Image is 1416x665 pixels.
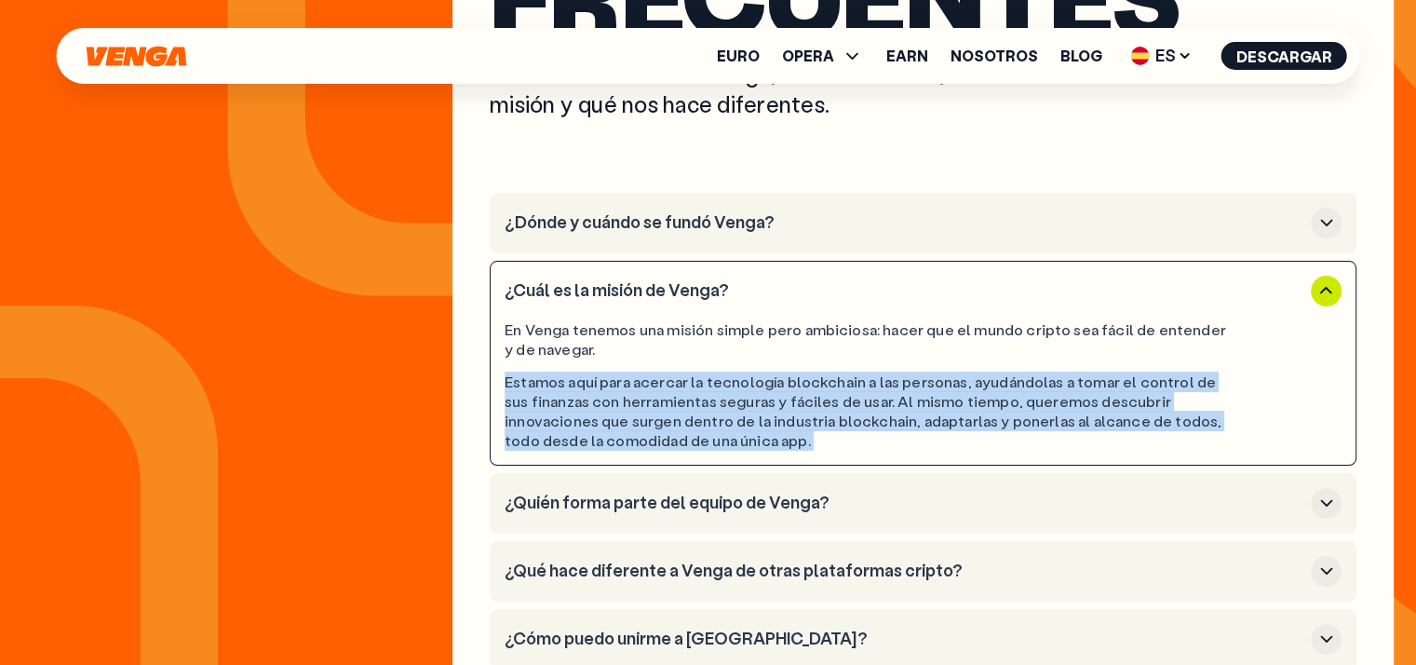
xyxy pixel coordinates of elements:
p: Descubre más sobre Venga, nuestra historia, nuestra misión y qué nos hace diferentes. [490,60,1058,117]
a: Blog [1060,48,1102,63]
button: ¿Quién forma parte del equipo de Venga? [505,488,1342,519]
img: flag-es [1131,47,1150,65]
span: OPERA [782,45,864,67]
button: ¿Qué hace diferente a Venga de otras plataformas cripto? [505,556,1342,587]
h3: ¿Cómo puedo unirme a [GEOGRAPHIC_DATA]? [505,629,1303,649]
a: Earn [886,48,928,63]
h3: ¿Qué hace diferente a Venga de otras plataformas cripto? [505,561,1303,581]
h3: ¿Dónde y cuándo se fundó Venga? [505,212,1303,233]
span: ES [1125,41,1199,71]
h3: ¿Cuál es la misión de Venga? [505,280,1303,301]
a: Euro [717,48,760,63]
svg: Inicio [85,46,189,67]
button: ¿Dónde y cuándo se fundó Venga? [505,208,1342,238]
h3: ¿Quién forma parte del equipo de Venga? [505,493,1303,513]
a: Nosotros [951,48,1038,63]
span: OPERA [782,48,834,63]
div: En Venga tenemos una misión simple pero ambiciosa: hacer que el mundo cripto sea fácil de entende... [505,320,1236,360]
div: Estamos aquí para acercar la tecnología blockchain a las personas, ayudándolas a tomar el control... [505,373,1236,450]
button: ¿Cómo puedo unirme a [GEOGRAPHIC_DATA]? [505,624,1342,655]
button: Descargar [1221,42,1347,70]
button: ¿Cuál es la misión de Venga? [505,276,1342,306]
